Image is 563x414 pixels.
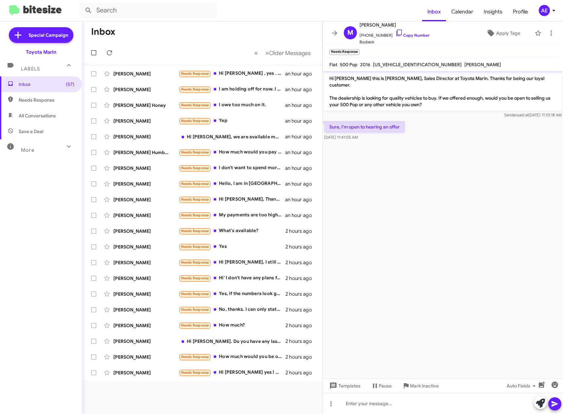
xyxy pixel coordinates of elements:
[181,276,209,280] span: Needs Response
[496,27,520,39] span: Apply Tags
[113,181,179,187] div: [PERSON_NAME]
[285,228,317,234] div: 2 hours ago
[179,306,285,313] div: No, thanks. I can only state that when it comes time for a new one, I will go to your dealership ...
[9,27,73,43] a: Special Campaign
[181,71,209,76] span: Needs Response
[285,86,317,93] div: an hour ago
[181,150,209,154] span: Needs Response
[395,33,430,38] a: Copy Number
[181,292,209,296] span: Needs Response
[179,243,285,250] div: Yes
[181,260,209,265] span: Needs Response
[422,2,446,21] a: Inbox
[285,369,317,376] div: 2 hours ago
[113,228,179,234] div: [PERSON_NAME]
[397,380,444,392] button: Mark Inactive
[19,81,74,88] span: Inbox
[360,62,370,68] span: 2016
[285,102,317,108] div: an hour ago
[91,27,115,37] h1: Inbox
[269,49,311,57] span: Older Messages
[181,355,209,359] span: Needs Response
[359,39,430,45] span: Buyback
[410,380,439,392] span: Mark Inactive
[478,2,508,21] a: Insights
[501,380,543,392] button: Auto Fields
[373,62,462,68] span: [US_VEHICLE_IDENTIFICATION_NUMBER]
[179,70,285,77] div: Hi [PERSON_NAME] , yes . Shall we bring it in for a value check ?
[285,118,317,124] div: an hour ago
[181,229,209,233] span: Needs Response
[340,62,358,68] span: 500 Pop
[324,135,358,140] span: [DATE] 11:41:05 AM
[285,165,317,171] div: an hour ago
[113,354,179,360] div: [PERSON_NAME]
[179,211,285,219] div: My payments are too high at the moment. And I would like to find an option where I'm paying less ...
[324,121,405,133] p: Sure, I'm open to hearing an offer
[179,369,285,376] div: Hi [PERSON_NAME] yes I would
[113,338,179,345] div: [PERSON_NAME]
[359,29,430,39] span: [PHONE_NUMBER]
[21,66,40,72] span: Labels
[507,380,538,392] span: Auto Fields
[285,149,317,156] div: an hour ago
[29,32,68,38] span: Special Campaign
[250,46,262,60] button: Previous
[179,101,285,109] div: I owe too much on it.
[475,27,532,39] button: Apply Tags
[366,380,397,392] button: Pause
[179,322,285,329] div: How much?
[179,353,285,361] div: How much would you be offering?
[347,28,353,38] span: M
[19,112,56,119] span: All Conversations
[113,259,179,266] div: [PERSON_NAME]
[181,370,209,375] span: Needs Response
[285,338,317,345] div: 2 hours ago
[113,102,179,108] div: [PERSON_NAME] Honey
[285,70,317,77] div: an hour ago
[66,81,74,88] span: (57)
[179,117,285,125] div: Yep
[19,128,43,135] span: Save a Deal
[329,49,359,55] small: Needs Response
[179,196,285,203] div: Hi [PERSON_NAME], Thank you for reaching out. I am interested in the ISF but I live in SoCal so I...
[26,49,56,55] div: Toyota Marin
[285,181,317,187] div: an hour ago
[254,49,258,57] span: «
[508,2,533,21] span: Profile
[113,165,179,171] div: [PERSON_NAME]
[262,46,315,60] button: Next
[504,112,562,117] span: Sender [DATE] 11:10:18 AM
[179,133,285,140] div: Hi [PERSON_NAME], we are available most days. What do you have in mind?
[179,164,285,172] div: I don't want to spend more than 5K on the new vehicle in swapping my RAV4. let me know if that wo...
[285,244,317,250] div: 2 hours ago
[359,21,430,29] span: [PERSON_NAME]
[285,306,317,313] div: 2 hours ago
[179,227,285,235] div: What's available?
[79,3,217,18] input: Search
[113,196,179,203] div: [PERSON_NAME]
[517,112,529,117] span: said at
[113,86,179,93] div: [PERSON_NAME]
[113,369,179,376] div: [PERSON_NAME]
[285,196,317,203] div: an hour ago
[181,197,209,202] span: Needs Response
[113,275,179,282] div: [PERSON_NAME]
[179,338,285,345] div: Hi [PERSON_NAME]. Do you have any last gen Tundras 5.7l 4x4? What is the apr on preowned cars?
[113,133,179,140] div: [PERSON_NAME]
[446,2,478,21] a: Calendar
[113,244,179,250] div: [PERSON_NAME]
[328,380,360,392] span: Templates
[265,49,269,57] span: »
[181,245,209,249] span: Needs Response
[285,259,317,266] div: 2 hours ago
[323,380,366,392] button: Templates
[181,182,209,186] span: Needs Response
[179,274,285,282] div: Hi' I don't have any plans for your offer yet. For now I'm still enjoying my Rav4. Thank you!
[181,213,209,217] span: Needs Response
[113,212,179,219] div: [PERSON_NAME]
[181,323,209,327] span: Needs Response
[113,322,179,329] div: [PERSON_NAME]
